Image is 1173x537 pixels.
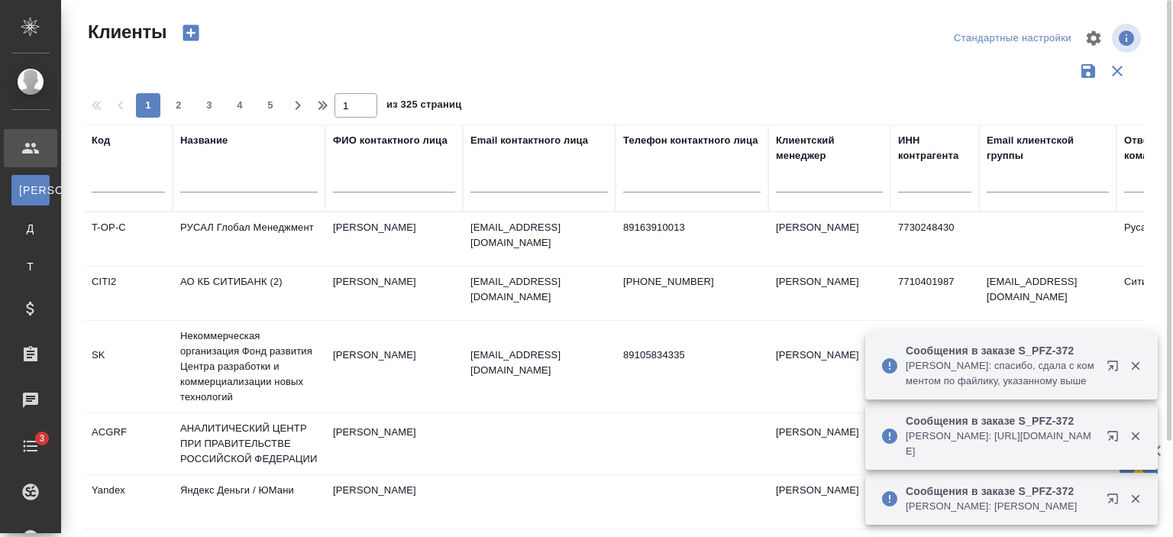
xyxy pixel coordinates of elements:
button: 5 [258,93,283,118]
button: 3 [197,93,221,118]
td: 7730248430 [890,212,979,266]
td: [PERSON_NAME] [325,340,463,393]
button: 2 [166,93,191,118]
p: Сообщения в заказе S_PFZ-372 [906,484,1097,499]
td: АНАЛИТИЧЕСКИЙ ЦЕНТР ПРИ ПРАВИТЕЛЬСТВЕ РОССИЙСКОЙ ФЕДЕРАЦИИ [173,413,325,474]
td: [PERSON_NAME] [768,475,890,529]
div: Email контактного лица [470,133,588,148]
p: 89163910013 [623,220,761,235]
td: [PERSON_NAME] [768,267,890,320]
td: АО КБ СИТИБАНК (2) [173,267,325,320]
button: Открыть в новой вкладке [1097,484,1134,520]
span: 4 [228,98,252,113]
td: CITI2 [84,267,173,320]
td: [PERSON_NAME] [325,417,463,471]
td: [PERSON_NAME] [325,475,463,529]
td: [PERSON_NAME] [325,267,463,320]
p: 89105834335 [623,348,761,363]
div: split button [950,27,1075,50]
span: Д [19,221,42,236]
button: Закрыть [1120,359,1151,373]
td: РУСАЛ Глобал Менеджмент [173,212,325,266]
span: 3 [197,98,221,113]
button: Сбросить фильтры [1103,57,1132,86]
button: Закрыть [1120,429,1151,443]
button: 4 [228,93,252,118]
p: [PERSON_NAME]: [URL][DOMAIN_NAME] [906,429,1097,459]
div: Код [92,133,110,148]
td: [PERSON_NAME] [768,212,890,266]
span: 3 [30,431,53,446]
span: 5 [258,98,283,113]
p: [PHONE_NUMBER] [623,274,761,290]
button: Открыть в новой вкладке [1097,421,1134,458]
span: Т [19,259,42,274]
span: Посмотреть информацию [1112,24,1144,53]
p: [EMAIL_ADDRESS][DOMAIN_NAME] [470,274,608,305]
p: [EMAIL_ADDRESS][DOMAIN_NAME] [470,348,608,378]
td: [PERSON_NAME] [325,212,463,266]
div: Название [180,133,228,148]
button: Закрыть [1120,492,1151,506]
td: [PERSON_NAME] [768,417,890,471]
button: Открыть в новой вкладке [1097,351,1134,387]
div: Телефон контактного лица [623,133,758,148]
td: Некоммерческая организация Фонд развития Центра разработки и коммерциализации новых технологий [173,321,325,412]
span: Настроить таблицу [1075,20,1112,57]
div: ФИО контактного лица [333,133,448,148]
p: Сообщения в заказе S_PFZ-372 [906,413,1097,429]
span: Клиенты [84,20,166,44]
a: Д [11,213,50,244]
td: SK [84,340,173,393]
a: 3 [4,427,57,465]
button: Создать [173,20,209,46]
p: [PERSON_NAME]: спасибо, сдала с комментом по файлику, указанному выше [906,358,1097,389]
p: [PERSON_NAME]: [PERSON_NAME] [906,499,1097,514]
td: [EMAIL_ADDRESS][DOMAIN_NAME] [979,267,1116,320]
div: Клиентский менеджер [776,133,883,163]
td: Yandex [84,475,173,529]
a: Т [11,251,50,282]
p: Сообщения в заказе S_PFZ-372 [906,343,1097,358]
span: [PERSON_NAME] [19,183,42,198]
td: [PERSON_NAME] [768,340,890,393]
td: 7710401987 [890,267,979,320]
p: [EMAIL_ADDRESS][DOMAIN_NAME] [470,220,608,251]
div: ИНН контрагента [898,133,971,163]
button: Сохранить фильтры [1074,57,1103,86]
td: T-OP-C [84,212,173,266]
span: 2 [166,98,191,113]
a: [PERSON_NAME] [11,175,50,205]
span: из 325 страниц [386,95,461,118]
td: Яндекс Деньги / ЮМани [173,475,325,529]
div: Email клиентской группы [987,133,1109,163]
td: ACGRF [84,417,173,471]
